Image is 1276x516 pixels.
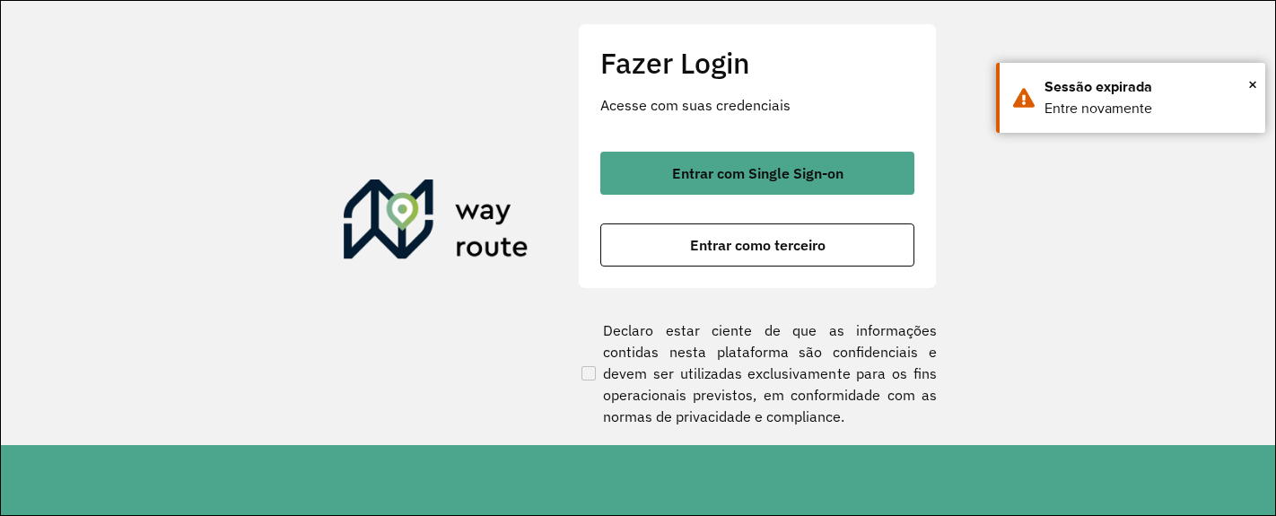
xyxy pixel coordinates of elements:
button: button [600,152,914,195]
span: Entrar como terceiro [690,238,826,252]
button: Close [1248,71,1257,98]
img: Roteirizador AmbevTech [344,179,529,266]
div: Sessão expirada [1044,76,1252,98]
span: Entrar com Single Sign-on [672,166,843,180]
span: × [1248,71,1257,98]
label: Declaro estar ciente de que as informações contidas nesta plataforma são confidenciais e devem se... [578,319,937,427]
h2: Fazer Login [600,46,914,80]
div: Entre novamente [1044,98,1252,119]
p: Acesse com suas credenciais [600,94,914,116]
button: button [600,223,914,267]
